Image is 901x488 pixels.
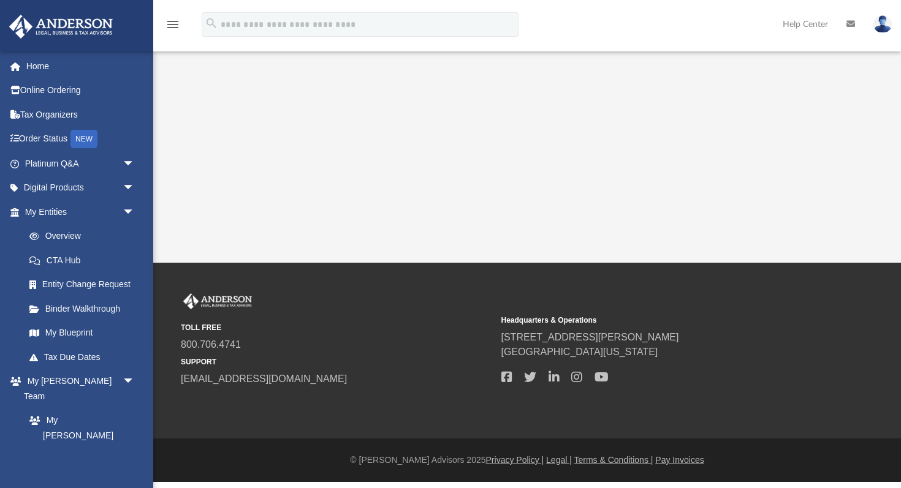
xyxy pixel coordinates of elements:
[501,315,813,326] small: Headquarters & Operations
[9,78,153,103] a: Online Ordering
[501,332,679,342] a: [STREET_ADDRESS][PERSON_NAME]
[205,17,218,30] i: search
[123,200,147,225] span: arrow_drop_down
[17,321,147,345] a: My Blueprint
[486,455,544,465] a: Privacy Policy |
[9,102,153,127] a: Tax Organizers
[153,454,901,467] div: © [PERSON_NAME] Advisors 2025
[655,455,704,465] a: Pay Invoices
[181,293,254,309] img: Anderson Advisors Platinum Portal
[17,345,153,369] a: Tax Due Dates
[9,200,153,224] a: My Entitiesarrow_drop_down
[546,455,572,465] a: Legal |
[70,130,97,148] div: NEW
[9,127,153,152] a: Order StatusNEW
[501,347,658,357] a: [GEOGRAPHIC_DATA][US_STATE]
[6,15,116,39] img: Anderson Advisors Platinum Portal
[17,224,153,249] a: Overview
[9,151,153,176] a: Platinum Q&Aarrow_drop_down
[574,455,653,465] a: Terms & Conditions |
[123,176,147,201] span: arrow_drop_down
[165,17,180,32] i: menu
[9,369,147,408] a: My [PERSON_NAME] Teamarrow_drop_down
[123,369,147,394] span: arrow_drop_down
[123,151,147,176] span: arrow_drop_down
[181,339,241,350] a: 800.706.4741
[181,322,493,333] small: TOLL FREE
[873,15,892,33] img: User Pic
[181,374,347,384] a: [EMAIL_ADDRESS][DOMAIN_NAME]
[9,176,153,200] a: Digital Productsarrow_drop_down
[17,296,153,321] a: Binder Walkthrough
[17,408,141,463] a: My [PERSON_NAME] Team
[181,356,493,367] small: SUPPORT
[17,272,153,297] a: Entity Change Request
[9,54,153,78] a: Home
[17,248,153,272] a: CTA Hub
[165,23,180,32] a: menu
